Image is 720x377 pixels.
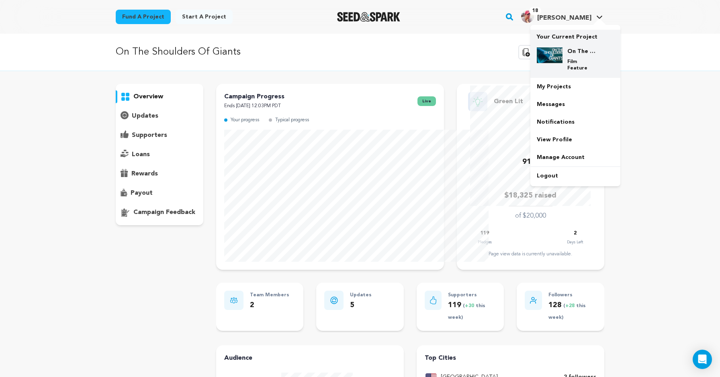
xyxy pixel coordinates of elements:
span: +28 [565,304,576,308]
a: Your Current Project On The Shoulders Of Giants Film Feature [537,30,614,78]
a: Messages [530,96,620,113]
p: Days Left [567,238,583,246]
a: Start a project [176,10,233,24]
p: rewards [131,169,158,179]
h4: Top Cities [425,353,596,363]
p: 91% [522,156,538,168]
img: Seed&Spark Logo Dark Mode [337,12,400,22]
div: Scott D.'s Profile [521,10,591,23]
span: live [417,96,436,106]
p: supporters [132,130,167,140]
p: Supporters [448,291,496,300]
span: 18 [529,7,541,15]
a: My Projects [530,78,620,96]
p: loans [132,150,150,159]
p: 128 [548,300,596,323]
button: rewards [116,167,203,180]
a: Logout [530,167,620,185]
p: Ends [DATE] 12:03PM PDT [224,102,284,111]
a: Seed&Spark Homepage [337,12,400,22]
h4: On The Shoulders Of Giants [567,47,596,55]
button: campaign feedback [116,206,203,219]
a: Fund a project [116,10,171,24]
p: 5 [350,300,372,311]
p: 2 [250,300,289,311]
p: payout [131,188,153,198]
div: Open Intercom Messenger [693,350,712,369]
a: Manage Account [530,149,620,166]
p: Your progress [231,116,259,125]
p: Film Feature [567,59,596,71]
span: Scott D.'s Profile [520,8,604,25]
button: supporters [116,129,203,142]
a: Notifications [530,113,620,131]
button: payout [116,187,203,200]
a: View Profile [530,131,620,149]
p: of $20,000 [515,211,546,221]
p: updates [132,111,158,121]
p: Updates [350,291,372,300]
p: Followers [548,291,596,300]
img: 73bbabdc3393ef94.png [521,10,534,23]
button: updates [116,110,203,122]
button: overview [116,90,203,103]
span: ( this week) [548,304,586,320]
p: Team Members [250,291,289,300]
img: b9fb2803be207890.jpg [537,47,562,63]
h4: Audience [224,353,396,363]
p: Typical progress [275,116,309,125]
span: ( this week) [448,304,485,320]
p: 119 [448,300,496,323]
a: Scott D.'s Profile [520,8,604,23]
button: loans [116,148,203,161]
p: 2 [574,229,577,238]
p: On The Shoulders Of Giants [116,45,241,59]
p: overview [133,92,163,102]
div: Page view data is currently unavailable. [465,251,596,257]
p: campaign feedback [133,208,195,217]
p: Your Current Project [537,30,614,41]
span: +30 [465,304,476,308]
span: [PERSON_NAME] [537,15,591,21]
p: Campaign Progress [224,92,284,102]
